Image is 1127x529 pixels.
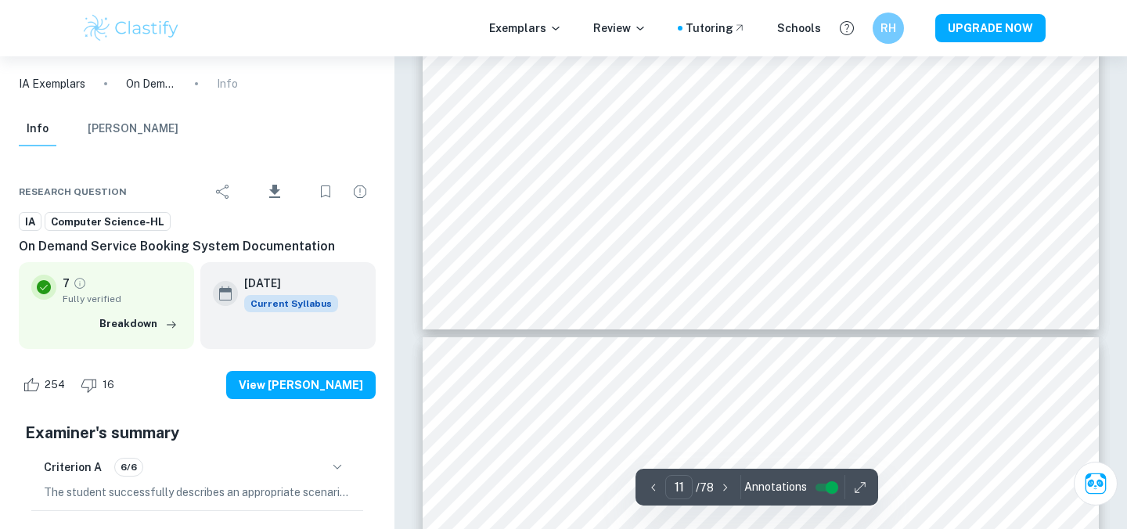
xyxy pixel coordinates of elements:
[77,372,123,398] div: Dislike
[45,214,170,230] span: Computer Science-HL
[73,276,87,290] a: Grade fully verified
[217,75,238,92] p: Info
[126,75,176,92] p: On Demand Service Booking System Documentation
[696,479,714,496] p: / 78
[44,484,351,501] p: The student successfully describes an appropriate scenario for investigation for an identified cl...
[19,372,74,398] div: Like
[94,377,123,393] span: 16
[19,212,41,232] a: IA
[25,421,369,444] h5: Examiner's summary
[244,295,338,312] span: Current Syllabus
[36,377,74,393] span: 254
[19,75,85,92] a: IA Exemplars
[44,459,102,476] h6: Criterion A
[88,112,178,146] button: [PERSON_NAME]
[20,214,41,230] span: IA
[1074,462,1118,506] button: Ask Clai
[115,460,142,474] span: 6/6
[344,176,376,207] div: Report issue
[207,176,239,207] div: Share
[226,371,376,399] button: View [PERSON_NAME]
[242,171,307,212] div: Download
[310,176,341,207] div: Bookmark
[244,295,338,312] div: This exemplar is based on the current syllabus. Feel free to refer to it for inspiration/ideas wh...
[19,237,376,256] h6: On Demand Service Booking System Documentation
[19,185,127,199] span: Research question
[777,20,821,37] a: Schools
[244,275,326,292] h6: [DATE]
[935,14,1046,42] button: UPGRADE NOW
[45,212,171,232] a: Computer Science-HL
[489,20,562,37] p: Exemplars
[686,20,746,37] a: Tutoring
[95,312,182,336] button: Breakdown
[744,479,807,495] span: Annotations
[834,15,860,41] button: Help and Feedback
[63,292,182,306] span: Fully verified
[63,275,70,292] p: 7
[593,20,646,37] p: Review
[880,20,898,37] h6: RH
[873,13,904,44] button: RH
[19,112,56,146] button: Info
[81,13,181,44] img: Clastify logo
